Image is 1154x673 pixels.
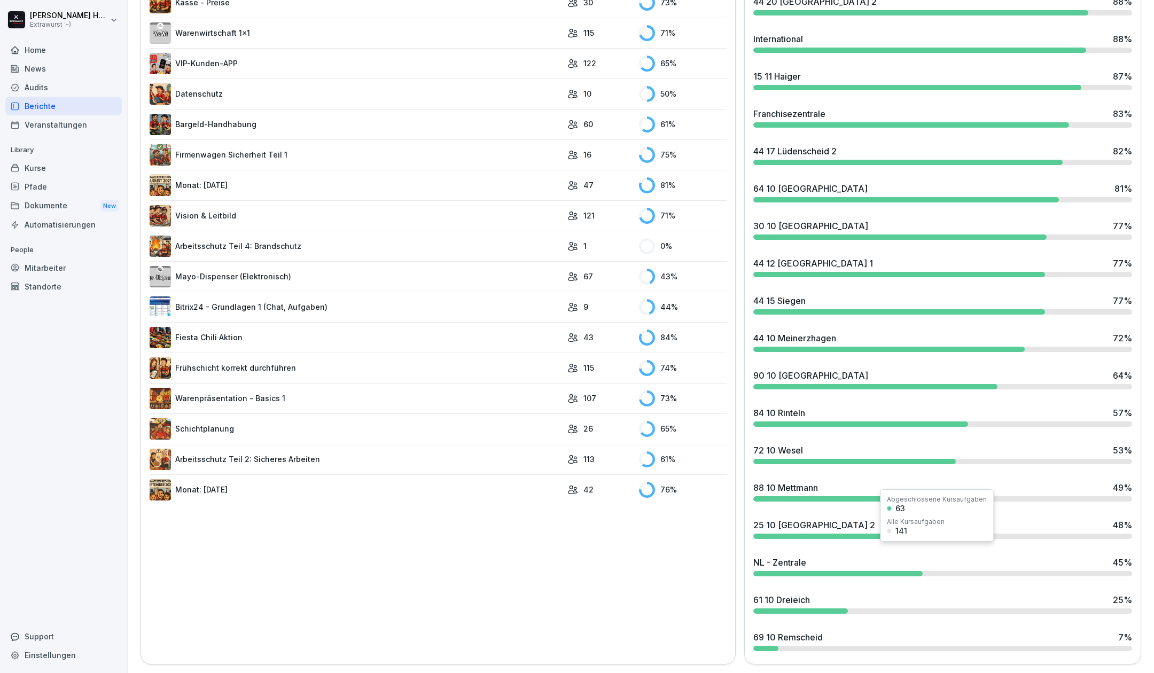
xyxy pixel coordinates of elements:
[5,159,122,177] div: Kurse
[753,369,868,382] div: 90 10 [GEOGRAPHIC_DATA]
[5,41,122,59] a: Home
[753,70,801,83] div: 15 11 Haiger
[150,53,171,74] img: vjln8cuchom3dkvx73pawsc6.png
[1113,257,1132,270] div: 77 %
[639,269,727,285] div: 43 %
[5,259,122,277] a: Mitarbeiter
[150,144,562,166] a: Firmenwagen Sicherheit Teil 1
[583,210,595,221] p: 121
[749,514,1136,543] a: 25 10 [GEOGRAPHIC_DATA] 248%
[150,266,562,287] a: Mayo-Dispenser (Elektronisch)
[749,28,1136,57] a: International88%
[1113,481,1132,494] div: 49 %
[150,327,562,348] a: Fiesta Chili Aktion
[753,631,823,644] div: 69 10 Remscheid
[150,418,171,440] img: c5aux04luvp2sey7l1nulazl.png
[753,294,806,307] div: 44 15 Siegen
[639,330,727,346] div: 84 %
[583,423,593,434] p: 26
[753,107,825,120] div: Franchisezentrale
[583,362,594,373] p: 115
[150,479,562,500] a: Monat: [DATE]
[150,114,171,135] img: hvahv6io35kp5pahucluw1ov.png
[150,449,562,470] a: Arbeitsschutz Teil 2: Sicheres Arbeiten
[150,418,562,440] a: Schichtplanung
[583,88,591,99] p: 10
[639,360,727,376] div: 74 %
[5,97,122,115] a: Berichte
[639,421,727,437] div: 65 %
[150,83,562,105] a: Datenschutz
[1113,556,1132,569] div: 45 %
[150,449,171,470] img: s2ga0ngcdf1wijg8nkmfpwvl.png
[749,327,1136,356] a: 44 10 Meinerzhagen72%
[1113,294,1132,307] div: 77 %
[150,83,171,105] img: md8ejecrvg21c6t0kwaswxkx.png
[1113,70,1132,83] div: 87 %
[639,116,727,132] div: 61 %
[150,175,562,196] a: Monat: [DATE]
[753,481,818,494] div: 88 10 Mettmann
[753,444,803,457] div: 72 10 Wesel
[1113,369,1132,382] div: 64 %
[5,59,122,78] a: News
[753,33,803,45] div: International
[895,505,905,512] div: 63
[150,388,562,409] a: Warenpräsentation - Basics 1
[753,182,868,195] div: 64 10 [GEOGRAPHIC_DATA]
[5,277,122,296] div: Standorte
[753,220,868,232] div: 30 10 [GEOGRAPHIC_DATA]
[150,266,171,287] img: i7k735lmbv6ncfhf3gag3nw9.png
[30,11,108,20] p: [PERSON_NAME] Hagebaum
[749,290,1136,319] a: 44 15 Siegen77%
[1113,406,1132,419] div: 57 %
[639,451,727,467] div: 61 %
[749,215,1136,244] a: 30 10 [GEOGRAPHIC_DATA]77%
[753,406,805,419] div: 84 10 Rinteln
[749,66,1136,95] a: 15 11 Haiger87%
[753,257,873,270] div: 44 12 [GEOGRAPHIC_DATA] 1
[150,205,171,226] img: e3zkrmd6y1mcqvn0xc9mk8l3.png
[150,175,171,196] img: fxfbfey3q9ztre7uhsvku66h.png
[5,215,122,234] a: Automatisierungen
[639,482,727,498] div: 76 %
[5,196,122,216] div: Dokumente
[887,496,987,503] div: Abgeschlossene Kursaufgaben
[639,86,727,102] div: 50 %
[583,453,595,465] p: 113
[1113,33,1132,45] div: 88 %
[1113,519,1132,531] div: 48 %
[5,142,122,159] p: Library
[749,178,1136,207] a: 64 10 [GEOGRAPHIC_DATA]81%
[753,332,836,345] div: 44 10 Meinerzhagen
[30,21,108,28] p: Extrawurst :-)
[5,78,122,97] div: Audits
[639,208,727,224] div: 71 %
[639,177,727,193] div: 81 %
[749,440,1136,468] a: 72 10 Wesel53%
[5,627,122,646] div: Support
[583,484,594,495] p: 42
[150,479,171,500] img: fl3muk5js3wygrkwqyiivn89.png
[150,357,562,379] a: Frühschicht korrekt durchführen
[150,22,562,44] a: Warenwirtschaft 1x1
[1113,107,1132,120] div: 83 %
[100,200,119,212] div: New
[753,519,875,531] div: 25 10 [GEOGRAPHIC_DATA] 2
[583,27,594,38] p: 115
[150,236,171,257] img: m2gi9699ugj3cb1mhqva2cm3.png
[1114,182,1132,195] div: 81 %
[5,196,122,216] a: DokumenteNew
[887,519,945,525] div: Alle Kursaufgaben
[639,56,727,72] div: 65 %
[150,53,562,74] a: VIP-Kunden-APP
[749,140,1136,169] a: 44 17 Lüdenscheid 282%
[639,25,727,41] div: 71 %
[5,177,122,196] a: Pfade
[639,390,727,406] div: 73 %
[5,646,122,664] a: Einstellungen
